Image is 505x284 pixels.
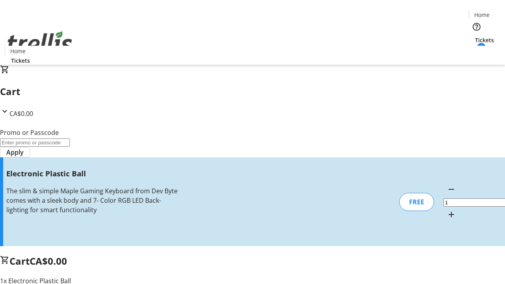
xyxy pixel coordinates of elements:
[443,207,459,222] button: Increment by one
[11,56,30,65] span: Tickets
[6,148,24,157] span: Apply
[5,56,36,65] a: Tickets
[469,44,484,60] button: Cart
[6,168,179,179] h3: Electronic Plastic Ball
[469,36,500,44] a: Tickets
[9,109,33,118] span: CA$0.00
[474,11,490,19] span: Home
[6,186,179,215] div: The slim & simple Maple Gaming Keyboard from Dev Byte comes with a sleek body and 7- Color RGB LE...
[469,19,484,35] button: Help
[475,36,494,44] span: Tickets
[443,181,459,197] button: Decrement by one
[399,193,434,211] div: FREE
[30,254,67,267] span: CA$0.00
[5,22,75,62] img: Orient E2E Organization 3yzuyTgNMV's Logo
[10,47,26,55] span: Home
[5,47,30,55] a: Home
[469,11,494,19] a: Home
